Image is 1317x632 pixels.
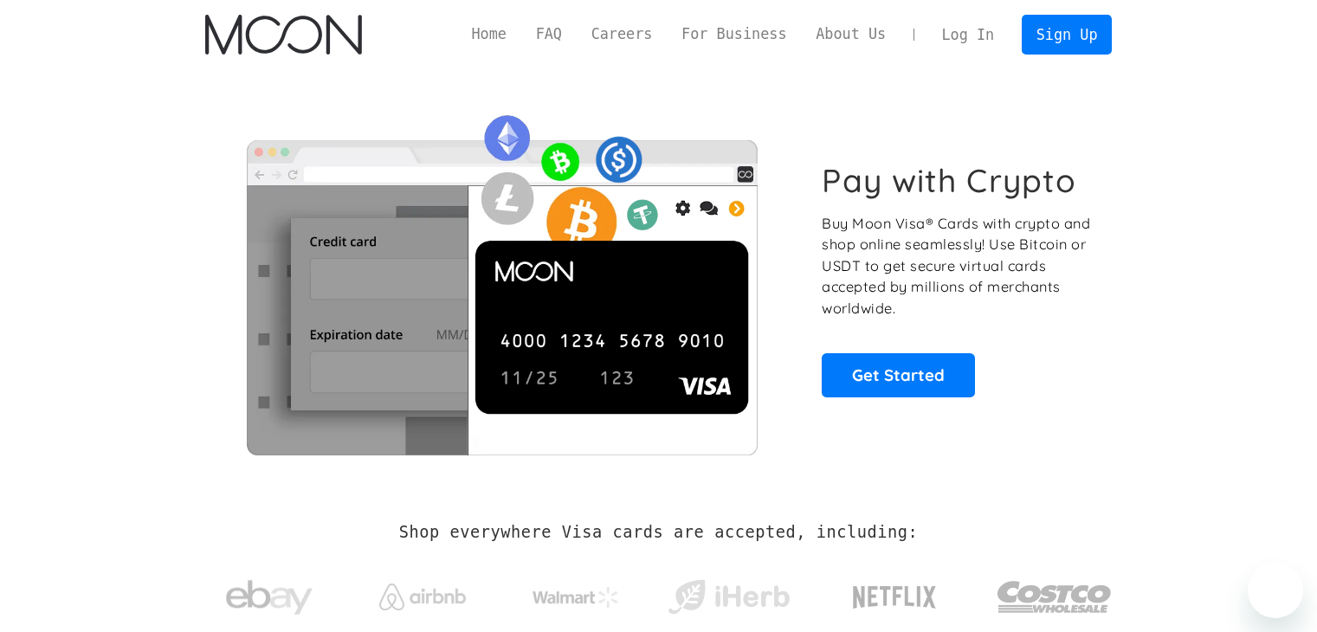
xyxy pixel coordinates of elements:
a: Home [457,23,521,45]
img: Costco [997,564,1113,629]
img: Airbnb [379,584,466,610]
a: Airbnb [358,566,487,619]
h2: Shop everywhere Visa cards are accepted, including: [399,523,918,542]
img: Walmart [533,587,619,608]
img: ebay [226,571,313,625]
a: Careers [577,23,667,45]
img: Moon Logo [205,15,362,55]
a: Get Started [822,353,975,397]
a: iHerb [664,558,793,629]
img: Netflix [851,576,938,619]
p: Buy Moon Visa® Cards with crypto and shop online seamlessly! Use Bitcoin or USDT to get secure vi... [822,213,1093,319]
a: FAQ [521,23,577,45]
img: Moon Cards let you spend your crypto anywhere Visa is accepted. [205,103,798,455]
a: home [205,15,362,55]
a: About Us [801,23,901,45]
h1: Pay with Crypto [822,161,1076,200]
a: For Business [667,23,801,45]
a: Netflix [817,558,972,628]
a: Walmart [511,570,640,616]
img: iHerb [664,575,793,620]
a: Log In [927,16,1009,54]
a: Sign Up [1022,15,1112,54]
iframe: Button to launch messaging window [1248,563,1303,618]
